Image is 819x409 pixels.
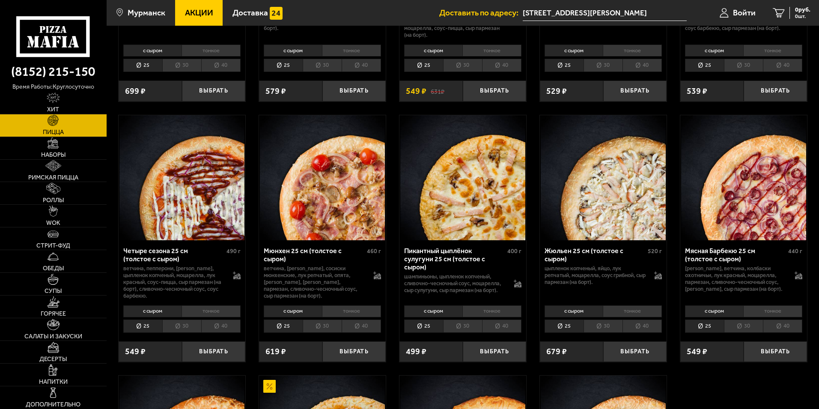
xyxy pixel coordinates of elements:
[39,356,67,362] span: Десерты
[125,87,146,96] span: 699 ₽
[622,319,662,333] li: 40
[404,45,463,57] li: с сыром
[443,319,482,333] li: 30
[264,265,365,299] p: ветчина, [PERSON_NAME], сосиски мюнхенские, лук репчатый, опята, [PERSON_NAME], [PERSON_NAME], па...
[744,341,807,362] button: Выбрать
[603,305,662,317] li: тонкое
[162,319,201,333] li: 30
[584,319,622,333] li: 30
[406,87,426,96] span: 549 ₽
[399,115,526,240] a: Пикантный цыплёнок сулугуни 25 см (толстое с сыром)
[744,81,807,102] button: Выбрать
[26,402,80,408] span: Дополнительно
[322,45,381,57] li: тонкое
[724,59,763,72] li: 30
[622,59,662,72] li: 40
[265,347,286,356] span: 619 ₽
[162,59,201,72] li: 30
[322,341,386,362] button: Выбрать
[36,243,70,249] span: Стрит-фуд
[687,87,707,96] span: 539 ₽
[45,288,62,294] span: Супы
[182,341,245,362] button: Выбрать
[404,319,443,333] li: 25
[303,59,342,72] li: 30
[367,248,381,255] span: 460 г
[201,319,241,333] li: 40
[685,305,744,317] li: с сыром
[123,247,224,263] div: Четыре сезона 25 см (толстое с сыром)
[322,81,386,102] button: Выбрать
[46,220,60,226] span: WOK
[322,305,381,317] li: тонкое
[603,81,667,102] button: Выбрать
[603,341,667,362] button: Выбрать
[733,9,756,17] span: Войти
[201,59,241,72] li: 40
[265,87,286,96] span: 579 ₽
[540,115,667,240] a: Жюльен 25 см (толстое с сыром)
[400,115,525,240] img: Пикантный цыплёнок сулугуни 25 см (толстое с сыром)
[463,81,526,102] button: Выбрать
[404,273,505,294] p: шампиньоны, цыпленок копченый, сливочно-чесночный соус, моцарелла, сыр сулугуни, сыр пармезан (на...
[182,81,245,102] button: Выбрать
[342,59,381,72] li: 40
[263,380,276,393] img: Акционный
[680,115,807,240] a: Мясная Барбекю 25 см (толстое с сыром)
[270,7,283,20] img: 15daf4d41897b9f0e9f617042186c801.svg
[259,115,386,240] a: Мюнхен 25 см (толстое с сыром)
[763,319,802,333] li: 40
[342,319,381,333] li: 40
[123,265,224,299] p: ветчина, пепперони, [PERSON_NAME], цыпленок копченый, моцарелла, лук красный, соус-пицца, сыр пар...
[123,305,182,317] li: с сыром
[545,319,584,333] li: 25
[482,319,521,333] li: 40
[232,9,268,17] span: Доставка
[264,319,303,333] li: 25
[260,115,385,240] img: Мюнхен 25 см (толстое с сыром)
[404,247,505,271] div: Пикантный цыплёнок сулугуни 25 см (толстое с сыром)
[43,266,64,272] span: Обеды
[47,107,59,113] span: Хит
[43,129,64,135] span: Пицца
[545,247,646,263] div: Жюльен 25 см (толстое с сыром)
[482,59,521,72] li: 40
[584,59,622,72] li: 30
[795,7,810,13] span: 0 руб.
[182,45,241,57] li: тонкое
[788,248,802,255] span: 440 г
[681,115,806,240] img: Мясная Барбекю 25 см (толстое с сыром)
[685,59,724,72] li: 25
[743,305,802,317] li: тонкое
[43,197,64,203] span: Роллы
[226,248,241,255] span: 490 г
[743,45,802,57] li: тонкое
[125,347,146,356] span: 549 ₽
[431,87,444,96] s: 631 ₽
[685,45,744,57] li: с сыром
[24,334,82,340] span: Салаты и закуски
[462,305,521,317] li: тонкое
[763,59,802,72] li: 40
[185,9,213,17] span: Акции
[685,247,786,263] div: Мясная Барбекю 25 см (толстое с сыром)
[439,9,523,17] span: Доставить по адресу:
[41,152,66,158] span: Наборы
[687,347,707,356] span: 549 ₽
[541,115,666,240] img: Жюльен 25 см (толстое с сыром)
[404,59,443,72] li: 25
[443,59,482,72] li: 30
[795,14,810,19] span: 0 шт.
[462,45,521,57] li: тонкое
[603,45,662,57] li: тонкое
[545,265,646,286] p: цыпленок копченый, яйцо, лук репчатый, моцарелла, соус грибной, сыр пармезан (на борт).
[545,305,603,317] li: с сыром
[648,248,662,255] span: 520 г
[264,45,322,57] li: с сыром
[724,319,763,333] li: 30
[546,87,567,96] span: 529 ₽
[463,341,526,362] button: Выбрать
[39,379,68,385] span: Напитки
[303,319,342,333] li: 30
[523,5,687,21] input: Ваш адрес доставки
